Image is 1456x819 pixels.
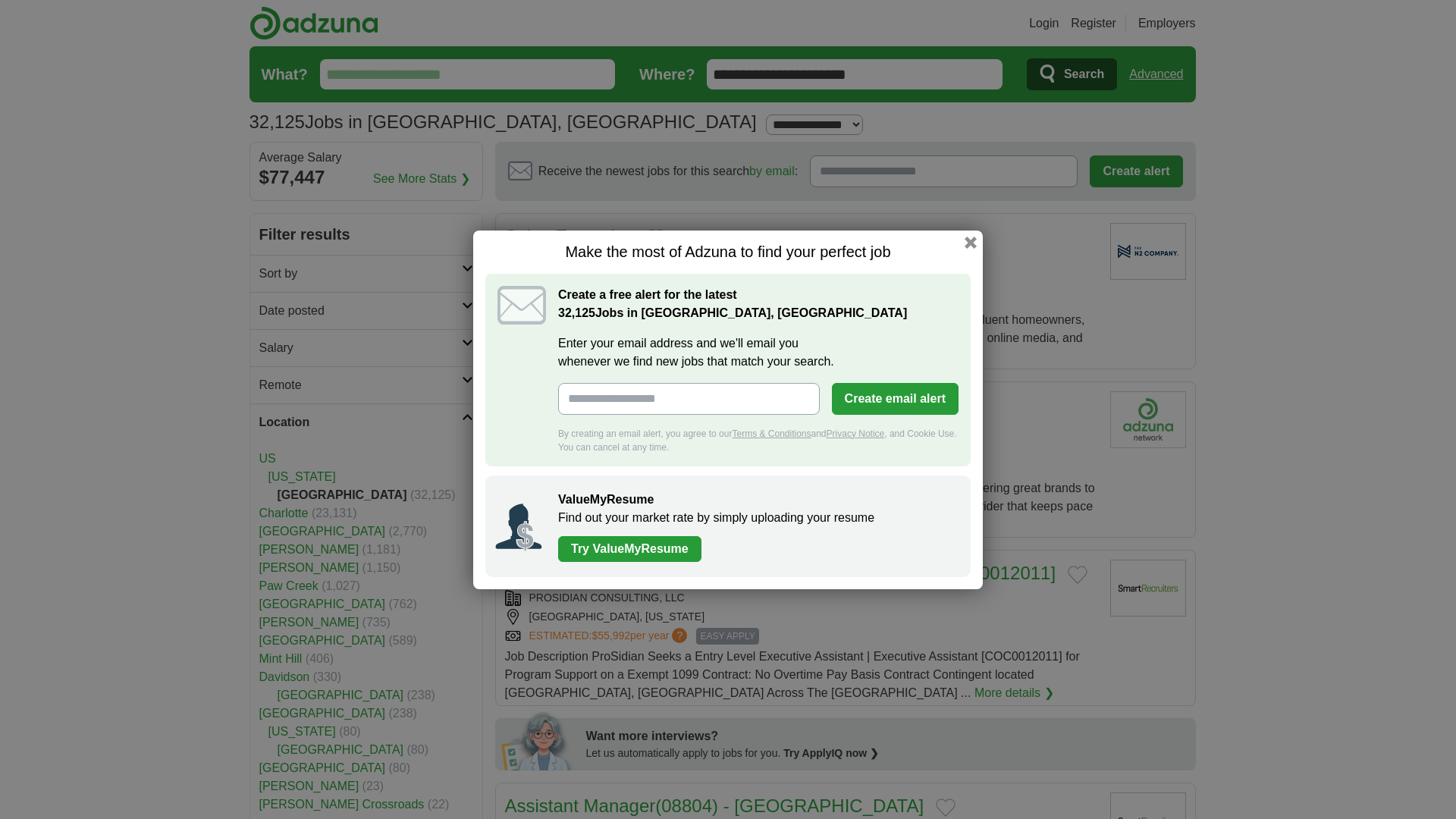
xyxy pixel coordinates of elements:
[485,243,971,262] h1: Make the most of Adzuna to find your perfect job
[497,286,546,325] img: icon_email.svg
[558,334,959,371] label: Enter your email address and we'll email you whenever we find new jobs that match your search.
[558,304,595,322] span: 32,125
[827,428,885,439] a: Privacy Notice
[558,286,959,322] h2: Create a free alert for the latest
[558,536,701,562] a: Try ValueMyResume
[832,383,959,415] button: Create email alert
[558,427,959,454] div: By creating an email alert, you agree to our and , and Cookie Use. You can cancel at any time.
[732,428,811,439] a: Terms & Conditions
[558,491,955,509] h2: ValueMyResume
[558,306,907,319] strong: Jobs in [GEOGRAPHIC_DATA], [GEOGRAPHIC_DATA]
[558,509,955,527] p: Find out your market rate by simply uploading your resume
